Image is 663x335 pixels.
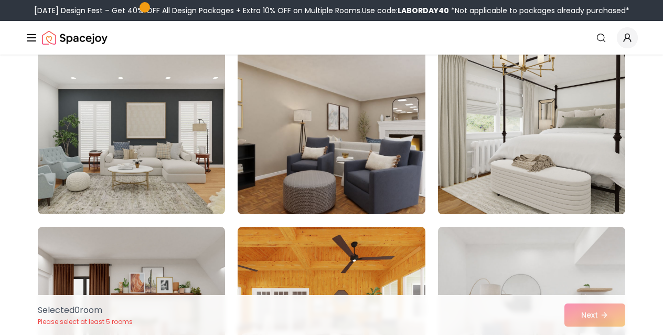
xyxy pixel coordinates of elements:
[398,5,449,16] b: LABORDAY40
[34,5,629,16] div: [DATE] Design Fest – Get 40% OFF All Design Packages + Extra 10% OFF on Multiple Rooms.
[38,304,133,317] p: Selected 0 room
[42,27,108,48] img: Spacejoy Logo
[238,46,425,214] img: Room room-14
[25,21,638,55] nav: Global
[38,46,225,214] img: Room room-13
[362,5,449,16] span: Use code:
[449,5,629,16] span: *Not applicable to packages already purchased*
[38,318,133,326] p: Please select at least 5 rooms
[433,42,630,218] img: Room room-15
[42,27,108,48] a: Spacejoy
